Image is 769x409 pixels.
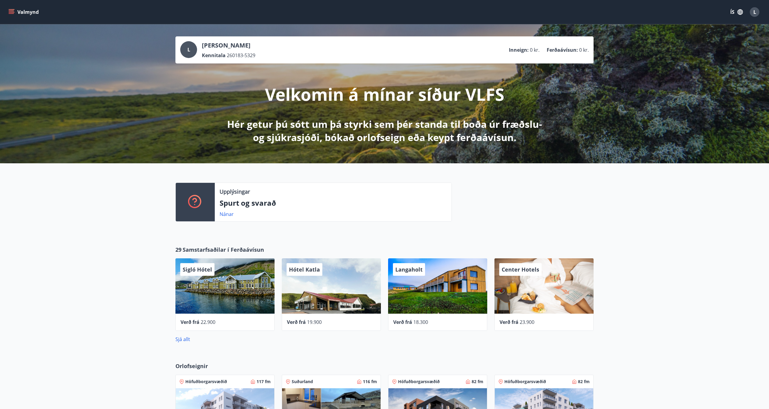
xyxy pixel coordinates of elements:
[175,362,208,370] span: Orlofseignir
[7,7,41,17] button: menu
[265,83,504,106] p: Velkomin á mínar síður VLFS
[185,379,227,385] span: Höfuðborgarsvæðið
[220,188,250,195] p: Upplýsingar
[227,52,255,59] span: 260183-5329
[472,379,483,385] span: 82 fm
[393,319,412,325] span: Verð frá
[220,211,234,217] a: Nánar
[202,41,255,50] p: [PERSON_NAME]
[520,319,534,325] span: 23.900
[307,319,322,325] span: 19.900
[175,246,181,254] span: 29
[201,319,215,325] span: 22.900
[413,319,428,325] span: 18.300
[530,47,540,53] span: 0 kr.
[579,47,589,53] span: 0 kr.
[257,379,271,385] span: 117 fm
[727,7,746,17] button: ÍS
[363,379,377,385] span: 116 fm
[289,266,320,273] span: Hótel Katla
[183,266,212,273] span: Sigló Hótel
[547,47,578,53] p: Ferðaávísun :
[578,379,590,385] span: 82 fm
[287,319,306,325] span: Verð frá
[220,198,447,208] p: Spurt og svarað
[175,336,190,343] a: Sjá allt
[183,246,264,254] span: Samstarfsaðilar í Ferðaávísun
[753,9,756,15] span: L
[504,379,546,385] span: Höfuðborgarsvæðið
[398,379,440,385] span: Höfuðborgarsvæðið
[747,5,762,19] button: L
[509,47,529,53] p: Inneign :
[226,118,543,144] p: Hér getur þú sótt um þá styrki sem þér standa til boða úr fræðslu- og sjúkrasjóði, bókað orlofsei...
[502,266,539,273] span: Center Hotels
[187,46,190,53] span: L
[181,319,199,325] span: Verð frá
[202,52,226,59] p: Kennitala
[395,266,423,273] span: Langaholt
[292,379,313,385] span: Suðurland
[500,319,518,325] span: Verð frá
